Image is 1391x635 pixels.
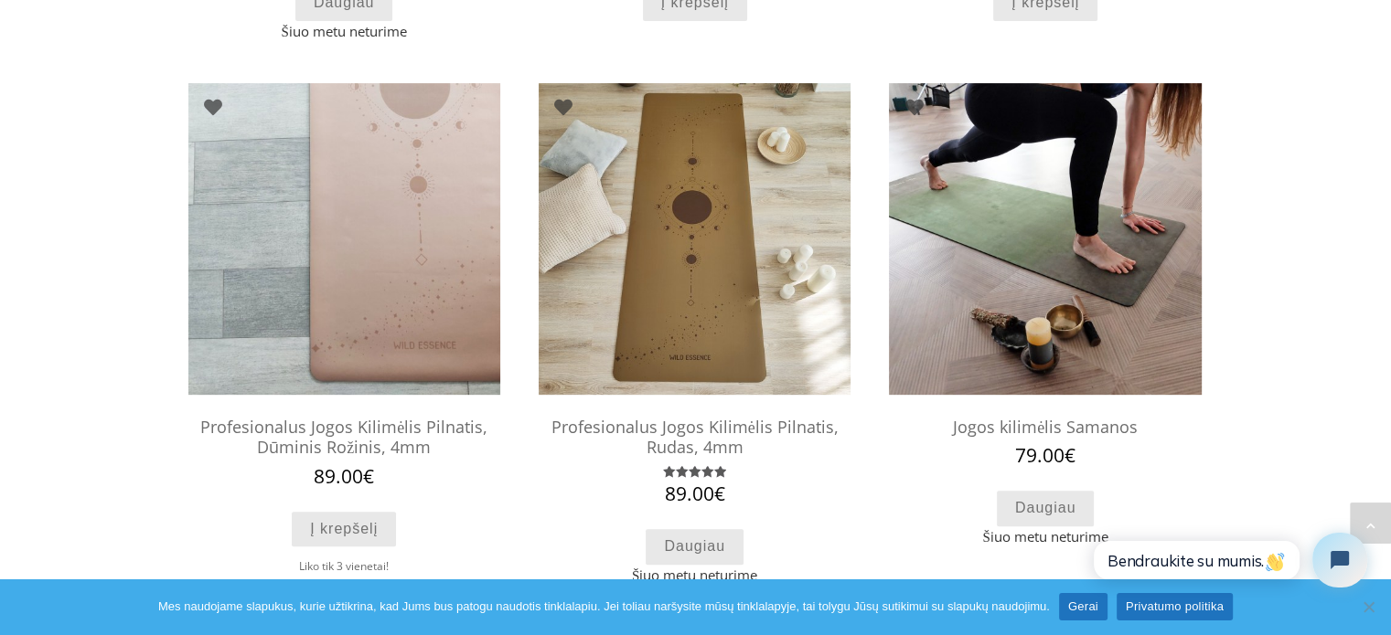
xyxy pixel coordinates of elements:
[292,512,396,547] a: Add to cart: “Profesionalus Jogos Kilimėlis Pilnatis, Dūminis Rožinis, 4mm”
[158,598,1050,616] span: Mes naudojame slapukus, kurie užtikrina, kad Jums bus patogu naudotis tinklalapiu. Jei toliau nar...
[188,408,500,466] h2: Profesionalus Jogos Kilimėlis Pilnatis, Dūminis Rožinis, 4mm
[1117,593,1233,620] a: Privatumo politika
[1059,593,1107,620] a: Gerai
[665,481,725,506] bdi: 89.00
[188,83,500,488] a: profesionalus jogos kilimelisjogos kilimelisProfesionalus Jogos Kilimėlis Pilnatis, Dūminis Rožin...
[539,83,851,505] a: neslystantis jogos kilimelisneslystantis jogos kilimelisProfesionalus Jogos Kilimėlis Pilnatis, R...
[1015,442,1075,468] bdi: 79.00
[539,408,851,466] h2: Profesionalus Jogos Kilimėlis Pilnatis, Rudas, 4mm
[188,556,500,577] div: Liko tik 3 vienetai!
[188,21,500,42] span: Šiuo metu neturime
[663,466,726,478] div: Įvertinimas: 5.00 iš 5
[714,481,725,506] span: €
[997,491,1095,526] a: Daugiau informacijos apie “Jogos kilimėlis Samanos”
[1359,598,1377,616] span: Ne
[889,526,1201,547] span: Šiuo metu neturime
[646,529,744,565] a: Daugiau informacijos apie “Profesionalus Jogos Kilimėlis Pilnatis, Rudas, 4mm”
[889,408,1201,446] h2: Jogos kilimėlis Samanos
[1065,442,1075,468] span: €
[363,463,374,489] span: €
[889,83,1201,467] a: jogos kilimelisjogos kilimelisJogos kilimėlis Samanos 79.00€
[539,565,851,586] span: Šiuo metu neturime
[663,466,726,531] span: Įvertinimas: iš 5
[1072,517,1383,603] iframe: Tidio Chat
[314,463,374,489] bdi: 89.00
